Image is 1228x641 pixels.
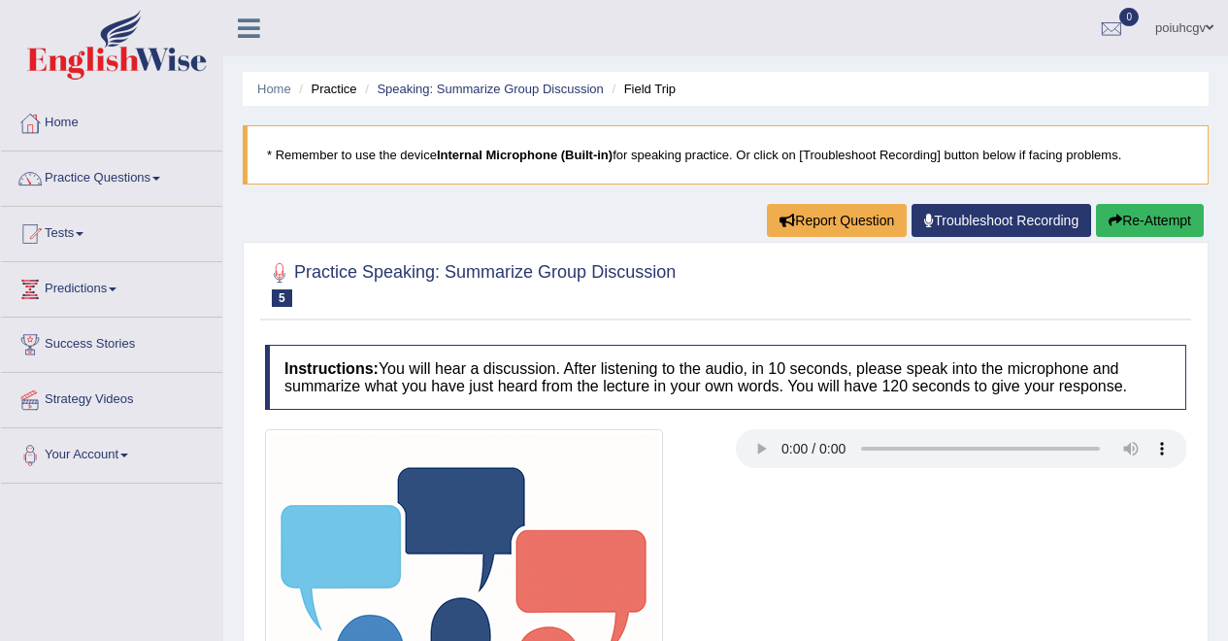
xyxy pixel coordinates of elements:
h2: Practice Speaking: Summarize Group Discussion [265,258,676,307]
a: Predictions [1,262,222,311]
a: Tests [1,207,222,255]
a: Your Account [1,428,222,477]
a: Home [257,82,291,96]
span: 5 [272,289,292,307]
a: Practice Questions [1,152,222,200]
a: Speaking: Summarize Group Discussion [377,82,603,96]
li: Practice [294,80,356,98]
button: Re-Attempt [1096,204,1204,237]
a: Home [1,96,222,145]
h4: You will hear a discussion. After listening to the audio, in 10 seconds, please speak into the mi... [265,345,1186,410]
blockquote: * Remember to use the device for speaking practice. Or click on [Troubleshoot Recording] button b... [243,125,1209,185]
li: Field Trip [607,80,676,98]
a: Success Stories [1,318,222,366]
button: Report Question [767,204,907,237]
a: Troubleshoot Recording [912,204,1091,237]
span: 0 [1119,8,1139,26]
b: Internal Microphone (Built-in) [437,148,613,162]
b: Instructions: [284,360,379,377]
a: Strategy Videos [1,373,222,422]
